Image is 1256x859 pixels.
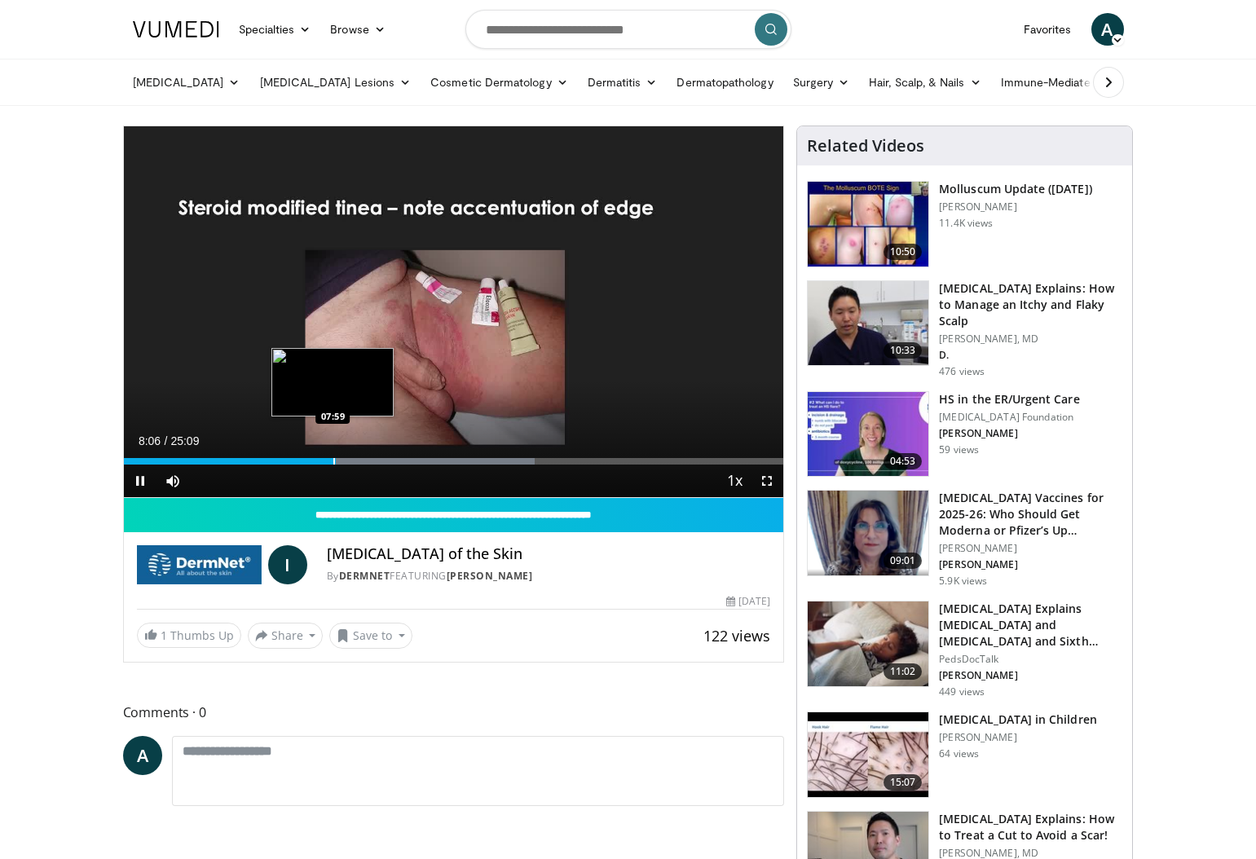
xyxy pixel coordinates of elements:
p: 64 views [939,747,979,760]
h4: [MEDICAL_DATA] of the Skin [327,545,770,563]
span: Comments 0 [123,702,785,723]
a: 09:01 [MEDICAL_DATA] Vaccines for 2025-26: Who Should Get Moderna or Pfizer’s Up… [PERSON_NAME] [... [807,490,1122,588]
p: [PERSON_NAME] [939,427,1079,440]
button: Share [248,623,324,649]
span: 10:33 [884,342,923,359]
p: [PERSON_NAME], MD [939,333,1122,346]
div: [DATE] [726,594,770,609]
a: [MEDICAL_DATA] Lesions [250,66,421,99]
button: Fullscreen [751,465,783,497]
a: Hair, Scalp, & Nails [859,66,990,99]
a: Browse [320,13,395,46]
a: [MEDICAL_DATA] [123,66,250,99]
h3: [MEDICAL_DATA] Explains: How to Treat a Cut to Avoid a Scar! [939,811,1122,844]
p: D. [939,349,1122,362]
a: I [268,545,307,584]
a: Surgery [783,66,860,99]
a: Dermatitis [578,66,668,99]
span: 10:50 [884,244,923,260]
a: DermNet [339,569,390,583]
span: 1 [161,628,167,643]
p: 5.9K views [939,575,987,588]
p: [PERSON_NAME] [939,731,1097,744]
a: Specialties [229,13,321,46]
span: / [165,434,168,447]
a: 15:07 [MEDICAL_DATA] in Children [PERSON_NAME] 64 views [807,711,1122,798]
span: 04:53 [884,453,923,469]
a: A [123,736,162,775]
h3: [MEDICAL_DATA] Explains: How to Manage an Itchy and Flaky Scalp [939,280,1122,329]
span: 8:06 [139,434,161,447]
a: [PERSON_NAME] [447,569,533,583]
input: Search topics, interventions [465,10,791,49]
button: Pause [124,465,156,497]
span: 122 views [703,626,770,645]
p: 449 views [939,685,985,698]
button: Playback Rate [718,465,751,497]
button: Mute [156,465,189,497]
a: 1 Thumbs Up [137,623,241,648]
a: A [1091,13,1124,46]
a: 10:50 Molluscum Update ([DATE]) [PERSON_NAME] 11.4K views [807,181,1122,267]
img: be4bcf48-3664-4af8-9f94-dd57e2e39cb6.150x105_q85_crop-smart_upscale.jpg [808,281,928,366]
span: 11:02 [884,663,923,680]
p: [PERSON_NAME] [939,669,1122,682]
span: 09:01 [884,553,923,569]
button: Save to [329,623,412,649]
img: VuMedi Logo [133,21,219,37]
span: 25:09 [170,434,199,447]
a: Favorites [1014,13,1082,46]
h3: [MEDICAL_DATA] Explains [MEDICAL_DATA] and [MEDICAL_DATA] and Sixth Disea… [939,601,1122,650]
video-js: Video Player [124,126,784,498]
span: 15:07 [884,774,923,791]
img: 4e370bb1-17f0-4657-a42f-9b995da70d2f.png.150x105_q85_crop-smart_upscale.png [808,491,928,575]
p: 59 views [939,443,979,456]
img: 0a0b59f9-8b88-4635-b6d0-3655c2695d13.150x105_q85_crop-smart_upscale.jpg [808,392,928,477]
p: [PERSON_NAME] [939,200,1092,214]
p: [PERSON_NAME] [939,558,1122,571]
p: 476 views [939,365,985,378]
a: 04:53 HS in the ER/Urgent Care [MEDICAL_DATA] Foundation [PERSON_NAME] 59 views [807,391,1122,478]
img: 8374ea3f-a877-435e-994f-0fc14369d798.150x105_q85_crop-smart_upscale.jpg [808,712,928,797]
a: Immune-Mediated [991,66,1123,99]
a: Dermatopathology [667,66,782,99]
img: DermNet [137,545,262,584]
h3: Molluscum Update ([DATE]) [939,181,1092,197]
img: image.jpeg [271,348,394,416]
div: By FEATURING [327,569,770,584]
img: f51b4d6d-4f3a-4ff8-aca7-3ff3d12b1e6d.150x105_q85_crop-smart_upscale.jpg [808,182,928,267]
a: 11:02 [MEDICAL_DATA] Explains [MEDICAL_DATA] and [MEDICAL_DATA] and Sixth Disea… PedsDocTalk [PER... [807,601,1122,698]
a: Cosmetic Dermatology [421,66,577,99]
div: Progress Bar [124,458,784,465]
h3: [MEDICAL_DATA] Vaccines for 2025-26: Who Should Get Moderna or Pfizer’s Up… [939,490,1122,539]
h4: Related Videos [807,136,924,156]
p: [PERSON_NAME] [939,542,1122,555]
img: 1e44b3bf-d96b-47ae-a9a2-3e73321d64e0.150x105_q85_crop-smart_upscale.jpg [808,601,928,686]
h3: HS in the ER/Urgent Care [939,391,1079,407]
p: [MEDICAL_DATA] Foundation [939,411,1079,424]
a: 10:33 [MEDICAL_DATA] Explains: How to Manage an Itchy and Flaky Scalp [PERSON_NAME], MD D. 476 views [807,280,1122,378]
p: 11.4K views [939,217,993,230]
p: PedsDocTalk [939,653,1122,666]
h3: [MEDICAL_DATA] in Children [939,711,1097,728]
